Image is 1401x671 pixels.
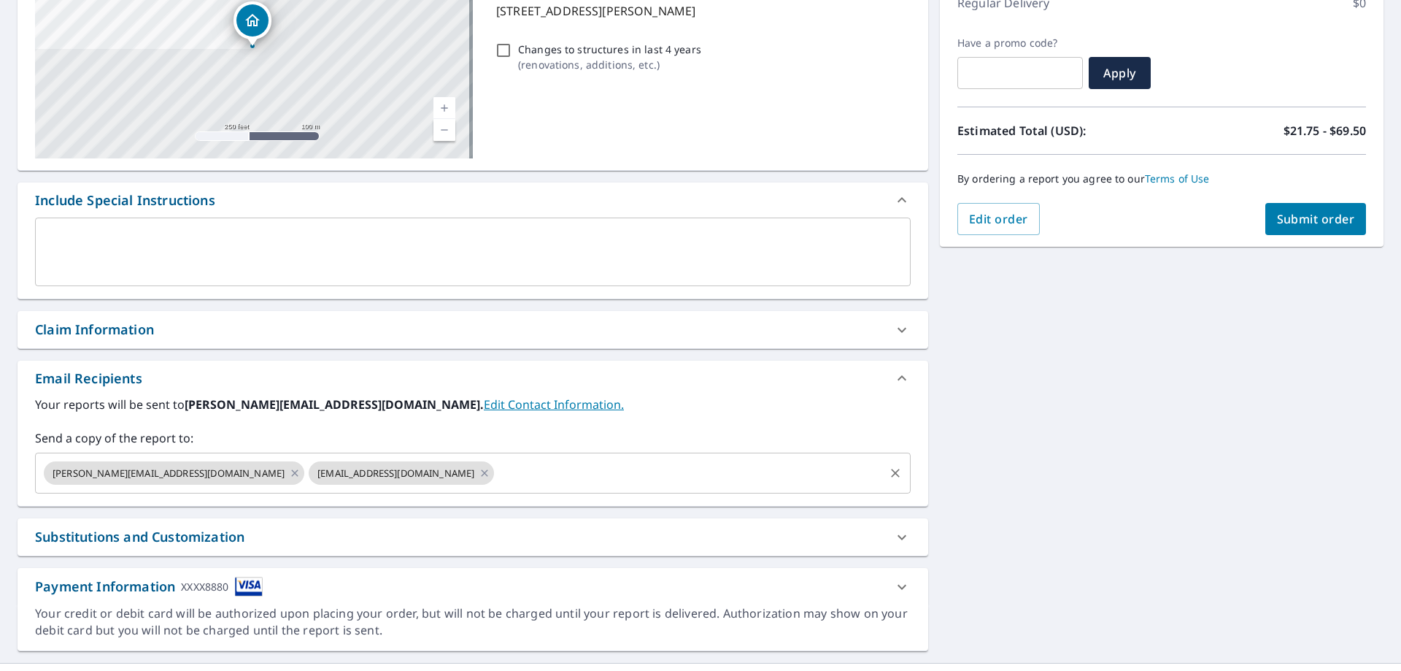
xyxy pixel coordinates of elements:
b: [PERSON_NAME][EMAIL_ADDRESS][DOMAIN_NAME]. [185,396,484,413]
label: Your reports will be sent to [35,396,911,413]
p: Estimated Total (USD): [957,122,1162,139]
div: Claim Information [18,311,928,348]
p: [STREET_ADDRESS][PERSON_NAME] [496,2,905,20]
div: Include Special Instructions [18,183,928,218]
span: Apply [1100,65,1139,81]
a: Current Level 17, Zoom Out [433,119,455,141]
div: Payment Information [35,577,263,597]
label: Have a promo code? [957,37,1083,50]
div: Substitutions and Customization [35,527,244,547]
div: Email Recipients [18,361,928,396]
button: Clear [885,463,906,483]
a: EditContactInfo [484,396,624,413]
div: Your credit or debit card will be authorized upon placing your order, but will not be charged unt... [35,605,911,639]
a: Terms of Use [1145,172,1210,185]
div: Include Special Instructions [35,191,215,210]
div: Payment InformationXXXX8880cardImage [18,568,928,605]
div: Substitutions and Customization [18,518,928,556]
img: cardImage [235,577,263,597]
p: Changes to structures in last 4 years [518,42,701,57]
div: [EMAIL_ADDRESS][DOMAIN_NAME] [309,461,494,485]
p: By ordering a report you agree to our [957,172,1366,185]
span: [EMAIL_ADDRESS][DOMAIN_NAME] [309,467,483,480]
div: Dropped pin, building 1, Residential property, 12121 Howey Cross Rd Clermont, FL 34715 [233,1,271,47]
button: Submit order [1265,203,1367,235]
p: $21.75 - $69.50 [1284,122,1366,139]
div: XXXX8880 [181,577,228,597]
span: Submit order [1277,211,1355,227]
span: [PERSON_NAME][EMAIL_ADDRESS][DOMAIN_NAME] [44,467,293,480]
div: [PERSON_NAME][EMAIL_ADDRESS][DOMAIN_NAME] [44,461,304,485]
p: ( renovations, additions, etc. ) [518,57,701,72]
span: Edit order [969,211,1028,227]
button: Apply [1089,57,1151,89]
a: Current Level 17, Zoom In [433,97,455,119]
label: Send a copy of the report to: [35,429,911,447]
button: Edit order [957,203,1040,235]
div: Email Recipients [35,369,142,388]
div: Claim Information [35,320,154,340]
